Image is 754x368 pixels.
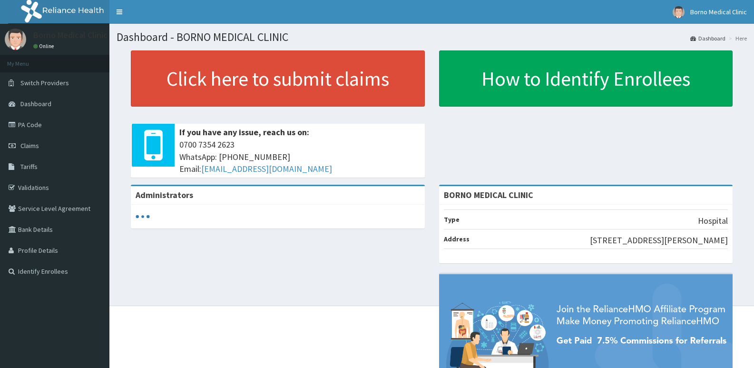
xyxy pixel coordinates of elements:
[20,79,69,87] span: Switch Providers
[673,6,685,18] img: User Image
[726,34,747,42] li: Here
[179,139,420,175] span: 0700 7354 2623 WhatsApp: [PHONE_NUMBER] Email:
[444,235,470,243] b: Address
[690,34,725,42] a: Dashboard
[444,189,533,200] strong: BORNO MEDICAL CLINIC
[590,234,728,247] p: [STREET_ADDRESS][PERSON_NAME]
[20,99,51,108] span: Dashboard
[690,8,747,16] span: Borno Medical Clinic
[33,43,56,50] a: Online
[698,215,728,227] p: Hospital
[444,215,460,224] b: Type
[136,209,150,224] svg: audio-loading
[136,189,193,200] b: Administrators
[131,50,425,107] a: Click here to submit claims
[117,31,747,43] h1: Dashboard - BORNO MEDICAL CLINIC
[5,29,26,50] img: User Image
[439,50,733,107] a: How to Identify Enrollees
[201,163,332,174] a: [EMAIL_ADDRESS][DOMAIN_NAME]
[20,162,38,171] span: Tariffs
[179,127,309,138] b: If you have any issue, reach us on:
[20,141,39,150] span: Claims
[33,31,108,40] p: Borno Medical Clinic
